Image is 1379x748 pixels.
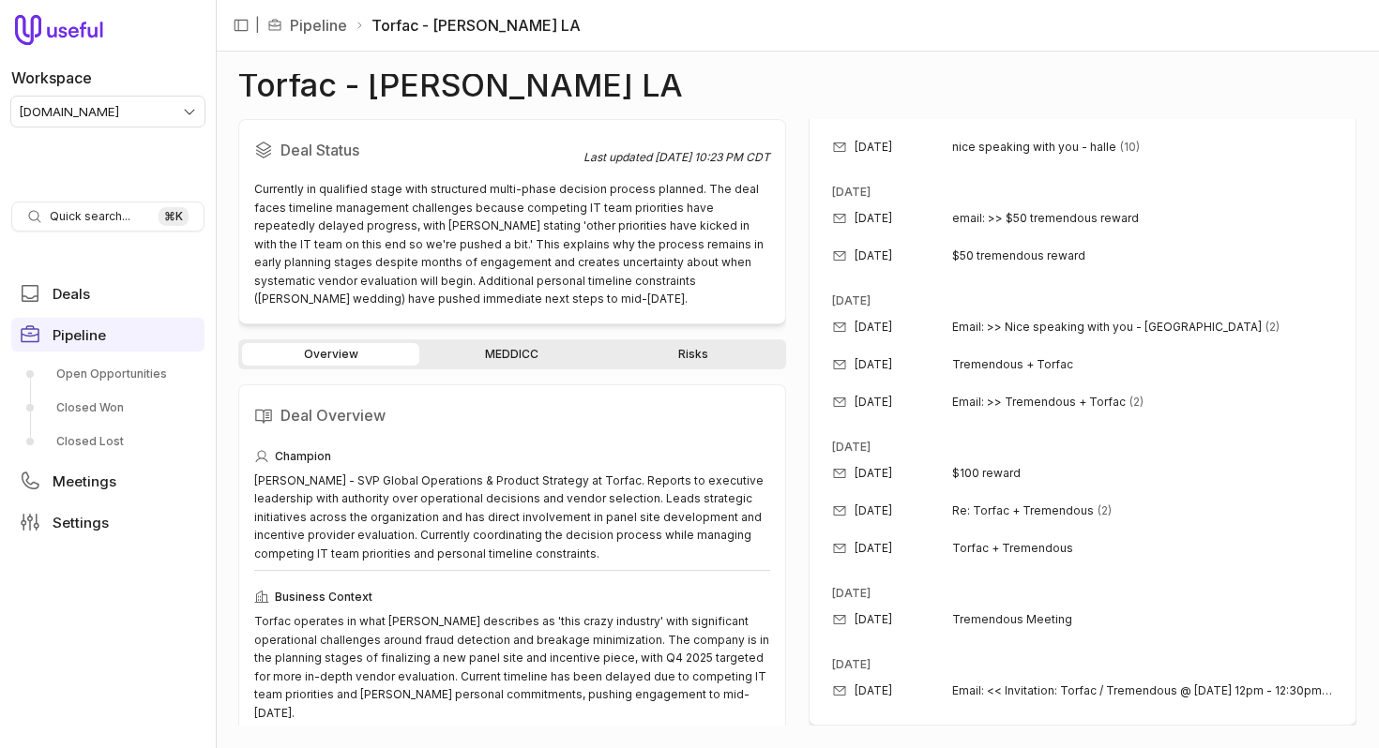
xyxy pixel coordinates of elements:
[655,150,770,164] time: [DATE] 10:23 PM CDT
[227,11,255,39] button: Collapse sidebar
[952,612,1072,627] span: Tremendous Meeting
[1265,320,1280,335] span: 2 emails in thread
[11,393,205,423] a: Closed Won
[11,426,205,456] a: Closed Lost
[855,357,892,372] time: [DATE]
[952,211,1139,226] span: email: >> $50 tremendous reward
[1129,395,1144,410] span: 2 emails in thread
[53,328,106,342] span: Pipeline
[832,185,871,199] time: [DATE]
[238,74,683,97] h1: Torfac - [PERSON_NAME] LA
[952,140,1116,155] span: nice speaking with you - halle
[832,586,871,600] time: [DATE]
[254,586,770,608] div: Business Context
[11,277,205,310] a: Deals
[242,343,419,366] a: Overview
[53,516,109,530] span: Settings
[11,318,205,352] a: Pipeline
[254,135,583,165] h2: Deal Status
[254,445,770,468] div: Champion
[855,503,892,518] time: [DATE]
[952,466,1021,481] span: $100 reward
[855,395,892,410] time: [DATE]
[11,359,205,389] a: Open Opportunities
[952,320,1262,335] span: Email: >> Nice speaking with you - [GEOGRAPHIC_DATA]
[355,14,581,37] li: Torfac - [PERSON_NAME] LA
[1098,503,1112,518] span: 2 emails in thread
[855,683,892,698] time: [DATE]
[952,541,1073,556] span: Torfac + Tremendous
[855,211,892,226] time: [DATE]
[832,657,871,671] time: [DATE]
[855,466,892,481] time: [DATE]
[952,395,1126,410] span: Email: >> Tremendous + Torfac
[583,150,770,165] div: Last updated
[254,612,770,722] div: Torfac operates in what [PERSON_NAME] describes as 'this crazy industry' with significant operati...
[11,67,92,89] label: Workspace
[832,293,871,307] time: [DATE]
[254,400,770,430] h2: Deal Overview
[855,541,892,556] time: [DATE]
[1120,140,1140,155] span: 10 emails in thread
[53,474,116,488] span: Meetings
[952,357,1073,372] span: Tremendous + Torfac
[423,343,600,366] a: MEDDICC
[11,505,205,539] a: Settings
[855,248,892,263] time: [DATE]
[855,140,892,155] time: [DATE]
[11,359,205,456] div: Pipeline submenu
[255,14,260,37] span: |
[290,14,347,37] a: Pipeline
[952,683,1333,698] span: Email: << Invitation: Torfac / Tremendous @ [DATE] 12pm - 12:30pm (PST) ([PERSON_NAME])
[254,180,770,308] div: Currently in qualified stage with structured multi-phase decision process planned. The deal faces...
[50,209,130,224] span: Quick search...
[53,287,90,301] span: Deals
[159,207,189,226] kbd: ⌘ K
[855,320,892,335] time: [DATE]
[11,464,205,498] a: Meetings
[952,248,1085,263] span: $50 tremendous reward
[832,440,871,454] time: [DATE]
[254,471,770,563] div: [PERSON_NAME] - SVP Global Operations & Product Strategy at Torfac. Reports to executive leadersh...
[605,343,782,366] a: Risks
[855,612,892,627] time: [DATE]
[952,503,1094,518] span: Re: Torfac + Tremendous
